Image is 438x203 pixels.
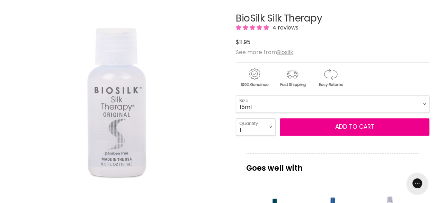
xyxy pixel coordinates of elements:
[236,13,429,24] h1: BioSilk Silk Therapy
[236,48,293,56] span: See more from
[403,170,431,196] iframe: Gorgias live chat messenger
[312,67,349,88] img: returns.gif
[280,118,429,136] button: Add to cart
[236,118,276,136] select: Quantity
[236,24,270,32] span: 5.00 stars
[335,122,374,131] span: Add to cart
[277,48,293,56] a: Biosilk
[236,38,250,46] span: $11.95
[274,67,311,88] img: shipping.gif
[270,24,298,32] span: 4 reviews
[236,67,272,88] img: genuine.gif
[246,153,419,176] p: Goes well with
